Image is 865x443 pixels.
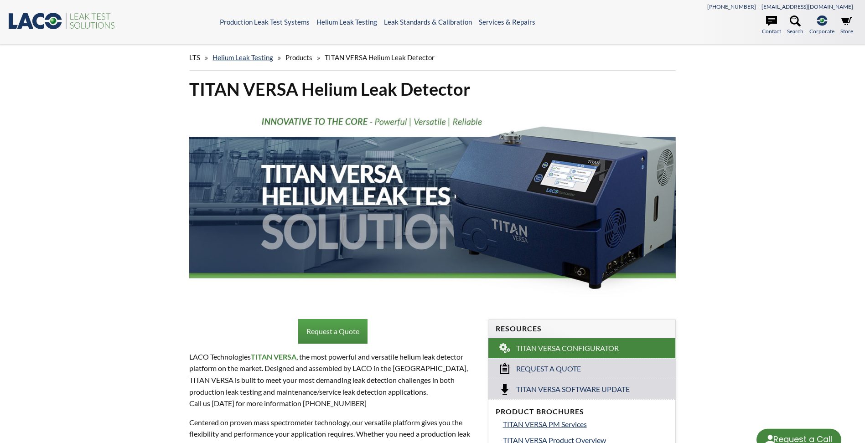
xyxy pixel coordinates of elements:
span: LTS [189,53,200,62]
a: Request a Quote [488,358,675,379]
a: TITAN VERSA PM Services [503,418,668,430]
a: Production Leak Test Systems [220,18,310,26]
a: Helium Leak Testing [316,18,377,26]
a: Store [840,15,853,36]
a: Contact [762,15,781,36]
a: [PHONE_NUMBER] [707,3,756,10]
a: Request a Quote [298,319,368,344]
h4: Product Brochures [496,407,668,417]
a: [EMAIL_ADDRESS][DOMAIN_NAME] [761,3,853,10]
strong: TITAN VERSA [251,352,296,361]
span: TITAN VERSA Configurator [516,344,619,353]
a: Titan Versa Software Update [488,379,675,399]
div: » » » [189,45,675,71]
h4: Resources [496,324,668,334]
a: Services & Repairs [479,18,535,26]
p: LACO Technologies , the most powerful and versatile helium leak detector platform on the market. ... [189,351,477,409]
span: Request a Quote [516,364,581,374]
span: TITAN VERSA Helium Leak Detector [325,53,435,62]
a: Leak Standards & Calibration [384,18,472,26]
span: Titan Versa Software Update [516,385,630,394]
img: TITAN VERSA Helium Leak Test Solutions header [189,108,675,302]
h1: TITAN VERSA Helium Leak Detector [189,78,675,100]
a: TITAN VERSA Configurator [488,338,675,358]
a: Search [787,15,803,36]
span: Corporate [809,27,834,36]
span: TITAN VERSA PM Services [503,420,587,428]
a: Helium Leak Testing [212,53,273,62]
span: Products [285,53,312,62]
